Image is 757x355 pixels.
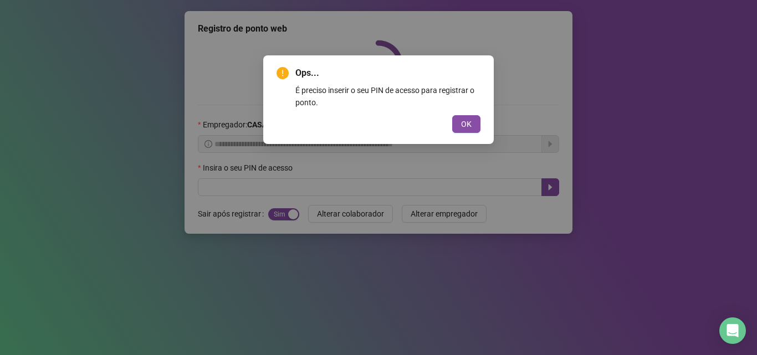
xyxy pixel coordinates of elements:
[452,115,480,133] button: OK
[719,317,746,344] div: Open Intercom Messenger
[295,84,480,109] div: É preciso inserir o seu PIN de acesso para registrar o ponto.
[461,118,472,130] span: OK
[277,67,289,79] span: exclamation-circle
[295,66,480,80] span: Ops...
